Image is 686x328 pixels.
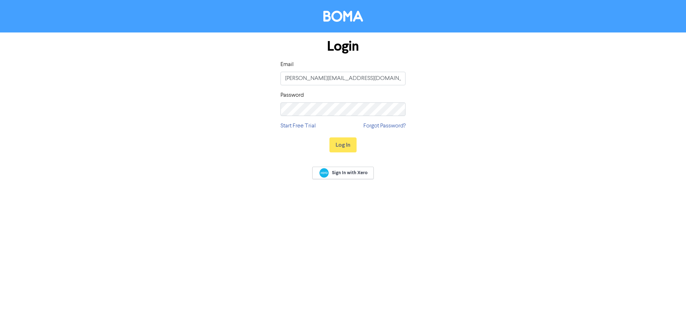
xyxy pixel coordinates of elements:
[280,122,316,130] a: Start Free Trial
[280,91,304,100] label: Password
[312,167,374,179] a: Sign In with Xero
[329,137,357,152] button: Log In
[363,122,406,130] a: Forgot Password?
[323,11,363,22] img: BOMA Logo
[280,38,406,55] h1: Login
[332,170,368,176] span: Sign In with Xero
[280,60,294,69] label: Email
[319,168,329,178] img: Xero logo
